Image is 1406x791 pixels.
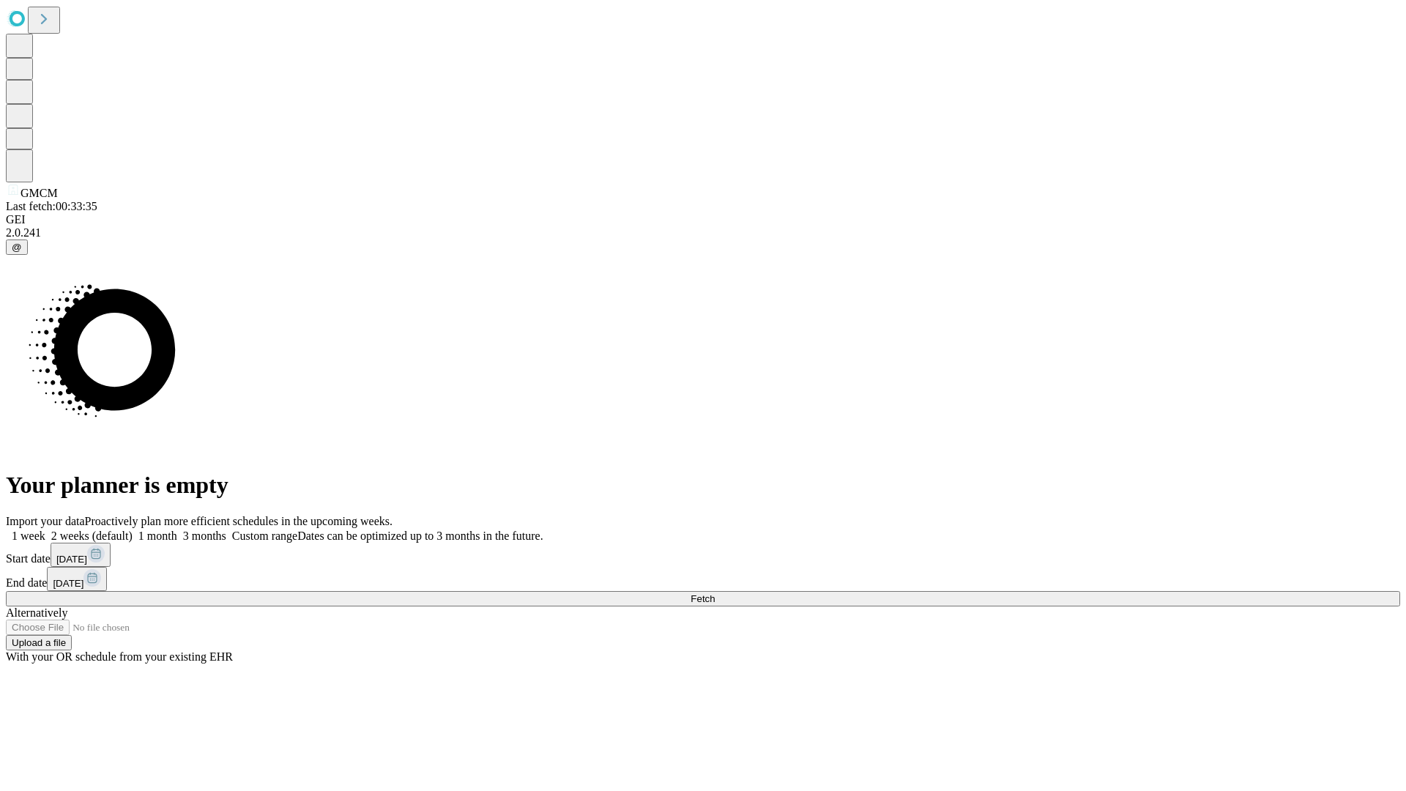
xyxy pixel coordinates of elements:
[6,606,67,619] span: Alternatively
[6,567,1400,591] div: End date
[138,530,177,542] span: 1 month
[6,650,233,663] span: With your OR schedule from your existing EHR
[297,530,543,542] span: Dates can be optimized up to 3 months in the future.
[232,530,297,542] span: Custom range
[12,242,22,253] span: @
[85,515,393,527] span: Proactively plan more efficient schedules in the upcoming weeks.
[21,187,58,199] span: GMCM
[6,200,97,212] span: Last fetch: 00:33:35
[12,530,45,542] span: 1 week
[6,213,1400,226] div: GEI
[691,593,715,604] span: Fetch
[47,567,107,591] button: [DATE]
[53,578,83,589] span: [DATE]
[51,543,111,567] button: [DATE]
[6,515,85,527] span: Import your data
[6,239,28,255] button: @
[6,591,1400,606] button: Fetch
[56,554,87,565] span: [DATE]
[6,543,1400,567] div: Start date
[6,226,1400,239] div: 2.0.241
[6,635,72,650] button: Upload a file
[183,530,226,542] span: 3 months
[6,472,1400,499] h1: Your planner is empty
[51,530,133,542] span: 2 weeks (default)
